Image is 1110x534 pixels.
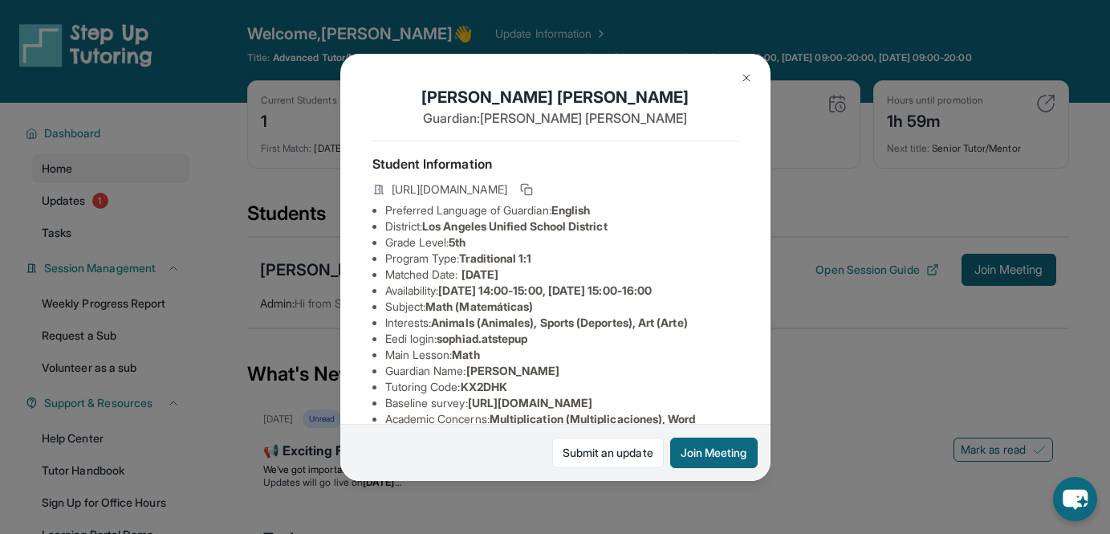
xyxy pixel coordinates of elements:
[372,154,738,173] h4: Student Information
[392,181,507,198] span: [URL][DOMAIN_NAME]
[425,300,533,313] span: Math (Matemáticas)
[437,332,527,345] span: sophiad.atstepup
[461,380,507,393] span: KX2DHK
[449,235,466,249] span: 5th
[461,267,498,281] span: [DATE]
[468,396,592,410] span: [URL][DOMAIN_NAME]
[551,203,591,217] span: English
[385,395,738,411] li: Baseline survey :
[438,283,652,297] span: [DATE] 14:00-15:00, [DATE] 15:00-16:00
[372,108,738,128] p: Guardian: [PERSON_NAME] [PERSON_NAME]
[1053,477,1097,521] button: chat-button
[385,283,738,299] li: Availability:
[740,71,753,84] img: Close Icon
[385,331,738,347] li: Eedi login :
[385,363,738,379] li: Guardian Name :
[466,364,560,377] span: [PERSON_NAME]
[670,438,758,468] button: Join Meeting
[517,180,536,199] button: Copy link
[552,438,664,468] a: Submit an update
[385,299,738,315] li: Subject :
[459,251,531,265] span: Traditional 1:1
[422,219,607,233] span: Los Angeles Unified School District
[452,348,479,361] span: Math
[385,315,738,331] li: Interests :
[385,251,738,267] li: Program Type:
[385,218,738,234] li: District:
[385,347,738,363] li: Main Lesson :
[372,86,738,108] h1: [PERSON_NAME] [PERSON_NAME]
[385,202,738,218] li: Preferred Language of Guardian:
[385,379,738,395] li: Tutoring Code :
[431,316,687,329] span: Animals (Animales), Sports (Deportes), Art (Arte)
[385,411,738,459] li: Academic Concerns :
[385,412,724,458] span: Multiplication (Multiplicaciones), Word problems (Problemas [PERSON_NAME]), Fractions (Fracciones...
[385,267,738,283] li: Matched Date:
[385,234,738,251] li: Grade Level:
